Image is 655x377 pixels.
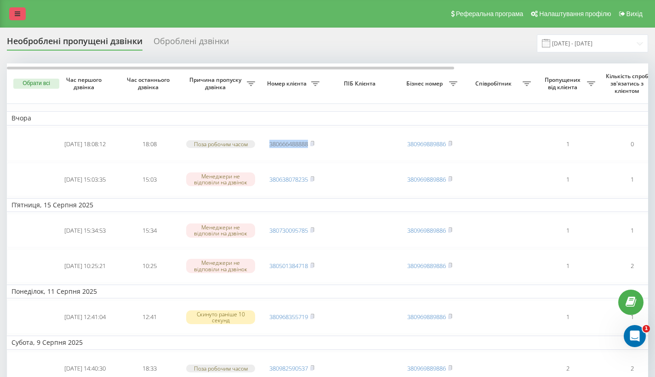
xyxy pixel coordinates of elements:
[627,10,643,17] span: Вихід
[154,36,229,51] div: Оброблені дзвінки
[456,10,524,17] span: Реферальна програма
[407,364,446,372] a: 380969889886
[535,127,600,161] td: 1
[535,214,600,247] td: 1
[604,73,651,94] span: Кількість спроб зв'язатись з клієнтом
[535,249,600,283] td: 1
[407,313,446,321] a: 380969889886
[264,80,311,87] span: Номер клієнта
[60,76,110,91] span: Час першого дзвінка
[269,313,308,321] a: 380968355719
[13,79,59,89] button: Обрати всі
[407,226,446,234] a: 380969889886
[269,364,308,372] a: 380982590537
[117,214,182,247] td: 15:34
[467,80,523,87] span: Співробітник
[117,249,182,283] td: 10:25
[535,163,600,196] td: 1
[407,140,446,148] a: 380969889886
[117,127,182,161] td: 18:08
[407,262,446,270] a: 380969889886
[269,140,308,148] a: 380666488888
[186,172,255,186] div: Менеджери не відповіли на дзвінок
[7,36,142,51] div: Необроблені пропущені дзвінки
[53,214,117,247] td: [DATE] 15:34:53
[186,140,255,148] div: Поза робочим часом
[117,163,182,196] td: 15:03
[186,223,255,237] div: Менеджери не відповіли на дзвінок
[535,300,600,334] td: 1
[269,262,308,270] a: 380501384718
[53,249,117,283] td: [DATE] 10:25:21
[186,310,255,324] div: Скинуто раніше 10 секунд
[186,365,255,372] div: Поза робочим часом
[53,163,117,196] td: [DATE] 15:03:35
[186,259,255,273] div: Менеджери не відповіли на дзвінок
[407,175,446,183] a: 380969889886
[539,10,611,17] span: Налаштування профілю
[643,325,650,332] span: 1
[53,300,117,334] td: [DATE] 12:41:04
[540,76,587,91] span: Пропущених від клієнта
[402,80,449,87] span: Бізнес номер
[269,226,308,234] a: 380730095785
[186,76,247,91] span: Причина пропуску дзвінка
[125,76,174,91] span: Час останнього дзвінка
[624,325,646,347] iframe: Intercom live chat
[269,175,308,183] a: 380638078235
[332,80,390,87] span: ПІБ Клієнта
[117,300,182,334] td: 12:41
[53,127,117,161] td: [DATE] 18:08:12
